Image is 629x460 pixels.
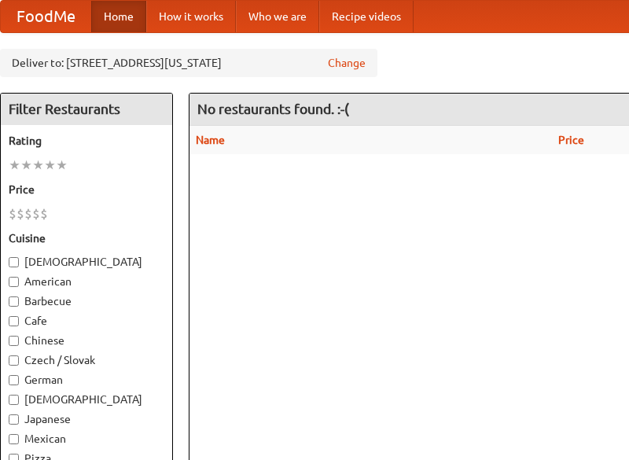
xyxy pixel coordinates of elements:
[9,257,19,267] input: [DEMOGRAPHIC_DATA]
[9,352,164,368] label: Czech / Slovak
[9,230,164,246] h5: Cuisine
[9,277,19,287] input: American
[9,395,19,405] input: [DEMOGRAPHIC_DATA]
[9,254,164,270] label: [DEMOGRAPHIC_DATA]
[1,94,172,125] h4: Filter Restaurants
[9,434,19,444] input: Mexican
[328,55,366,71] a: Change
[558,134,584,146] a: Price
[9,372,164,388] label: German
[17,205,24,223] li: $
[9,156,20,174] li: ★
[9,293,164,309] label: Barbecue
[236,1,319,32] a: Who we are
[32,156,44,174] li: ★
[40,205,48,223] li: $
[20,156,32,174] li: ★
[1,1,91,32] a: FoodMe
[197,101,349,116] ng-pluralize: No restaurants found. :-(
[196,134,225,146] a: Name
[91,1,146,32] a: Home
[9,274,164,289] label: American
[44,156,56,174] li: ★
[9,313,164,329] label: Cafe
[9,133,164,149] h5: Rating
[9,205,17,223] li: $
[9,296,19,307] input: Barbecue
[9,182,164,197] h5: Price
[32,205,40,223] li: $
[9,375,19,385] input: German
[9,411,164,427] label: Japanese
[9,392,164,407] label: [DEMOGRAPHIC_DATA]
[9,414,19,425] input: Japanese
[9,355,19,366] input: Czech / Slovak
[56,156,68,174] li: ★
[9,333,164,348] label: Chinese
[9,316,19,326] input: Cafe
[9,336,19,346] input: Chinese
[146,1,236,32] a: How it works
[319,1,414,32] a: Recipe videos
[24,205,32,223] li: $
[9,431,164,447] label: Mexican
